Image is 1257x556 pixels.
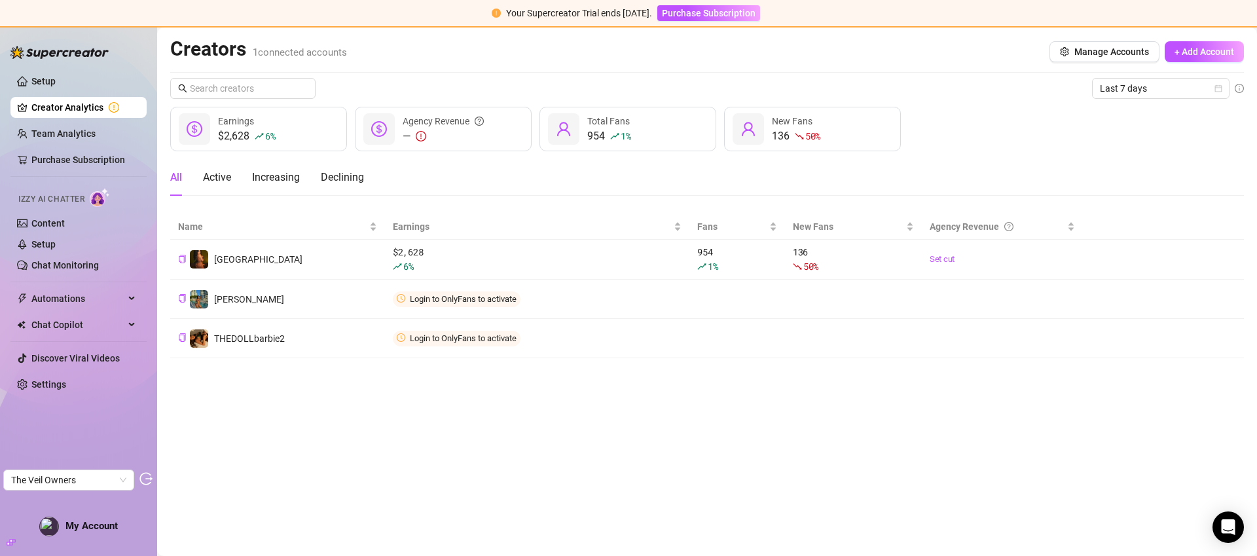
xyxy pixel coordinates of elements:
span: 6 % [403,260,413,272]
div: Agency Revenue [930,219,1065,234]
span: 1 connected accounts [253,46,347,58]
a: Content [31,218,65,229]
span: logout [139,472,153,485]
span: question-circle [1004,219,1013,234]
span: Earnings [393,219,671,234]
span: [GEOGRAPHIC_DATA] [214,254,302,265]
div: All [170,170,182,185]
span: Purchase Subscription [662,8,756,18]
button: Copy Creator ID [178,254,187,264]
img: AI Chatter [90,188,110,207]
span: My Account [65,520,118,532]
div: 954 [587,128,630,144]
th: Earnings [385,214,689,240]
div: Increasing [252,170,300,185]
button: + Add Account [1165,41,1244,62]
span: rise [255,132,264,141]
a: Set cut [930,253,1075,266]
span: 50 % [803,260,818,272]
th: New Fans [785,214,922,240]
img: profilePics%2FXXYPa7UUcAgdcZfotiH8Bm2Ln3M2.png [40,517,58,536]
span: rise [697,262,706,271]
span: info-circle [1235,84,1244,93]
a: Creator Analytics exclamation-circle [31,97,136,118]
span: fall [795,132,804,141]
div: 136 [772,128,820,144]
div: Declining [321,170,364,185]
img: Morgan [190,290,208,308]
span: 50 % [805,130,820,142]
span: Your Supercreator Trial ends [DATE]. [506,8,652,18]
span: Fans [697,219,767,234]
span: rise [393,262,402,271]
span: Login to OnlyFans to activate [410,333,517,343]
span: user [556,121,572,137]
button: Copy Creator ID [178,333,187,343]
span: Login to OnlyFans to activate [410,294,517,304]
img: Italia [190,250,208,269]
span: question-circle [475,114,484,128]
div: Active [203,170,231,185]
a: Setup [31,239,56,250]
span: Earnings [218,116,254,126]
span: Automations [31,288,124,309]
span: The Veil Owners [11,470,126,490]
a: Setup [31,76,56,86]
span: rise [610,132,619,141]
a: Chat Monitoring [31,260,99,270]
a: Team Analytics [31,128,96,139]
a: Settings [31,379,66,390]
span: user [740,121,756,137]
a: Purchase Subscription [31,155,125,165]
span: 6 % [265,130,275,142]
span: Total Fans [587,116,630,126]
div: Agency Revenue [403,114,484,128]
span: calendar [1214,84,1222,92]
button: Purchase Subscription [657,5,760,21]
span: Last 7 days [1100,79,1222,98]
span: copy [178,333,187,342]
span: setting [1060,47,1069,56]
img: THEDOLLbarbie2 [190,329,208,348]
span: Manage Accounts [1074,46,1149,57]
th: Name [170,214,385,240]
div: 136 [793,245,914,274]
a: Purchase Subscription [657,8,760,18]
div: $ 2,628 [393,245,682,274]
span: clock-circle [397,294,405,303]
div: — [403,128,484,144]
span: copy [178,294,187,303]
div: $2,628 [218,128,275,144]
span: search [178,84,187,93]
span: build [7,538,16,547]
span: dollar-circle [371,121,387,137]
div: Open Intercom Messenger [1212,511,1244,543]
span: copy [178,255,187,263]
span: New Fans [793,219,903,234]
span: Izzy AI Chatter [18,193,84,206]
button: Manage Accounts [1049,41,1159,62]
span: thunderbolt [17,293,27,304]
span: 1 % [708,260,718,272]
span: Name [178,219,367,234]
span: [PERSON_NAME] [214,294,284,305]
a: Discover Viral Videos [31,353,120,363]
th: Fans [689,214,785,240]
div: 954 [697,245,777,274]
span: dollar-circle [187,121,202,137]
img: logo-BBDzfeDw.svg [10,46,109,59]
span: exclamation-circle [492,9,501,18]
button: Copy Creator ID [178,294,187,304]
img: Chat Copilot [17,320,26,329]
h2: Creators [170,37,347,62]
span: clock-circle [397,333,405,342]
span: exclamation-circle [416,131,426,141]
span: Chat Copilot [31,314,124,335]
span: THEDOLLbarbie2 [214,333,285,344]
span: 1 % [621,130,630,142]
span: + Add Account [1175,46,1234,57]
span: fall [793,262,802,271]
span: New Fans [772,116,812,126]
input: Search creators [190,81,297,96]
